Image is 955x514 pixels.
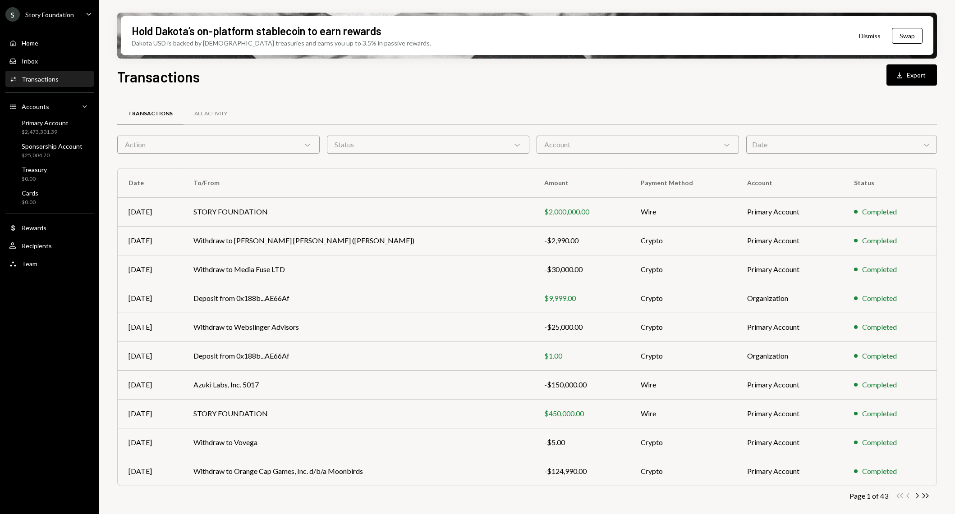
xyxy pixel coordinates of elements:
div: Completed [862,322,897,332]
div: Account [537,136,739,154]
td: Organization [736,284,843,313]
div: Completed [862,293,897,304]
td: Wire [630,399,737,428]
div: Inbox [22,57,38,65]
td: STORY FOUNDATION [183,399,533,428]
div: Home [22,39,38,47]
button: Dismiss [848,25,892,46]
td: Primary Account [736,399,843,428]
div: Date [746,136,937,154]
div: Dakota USD is backed by [DEMOGRAPHIC_DATA] treasuries and earns you up to 3.5% in passive rewards. [132,38,431,48]
a: Team [5,255,94,272]
td: Withdraw to Media Fuse LTD [183,255,533,284]
div: [DATE] [129,379,172,390]
div: [DATE] [129,437,172,448]
td: Crypto [630,313,737,341]
div: -$124,990.00 [544,466,619,477]
div: $0.00 [22,175,47,183]
div: S [5,7,20,22]
div: Completed [862,235,897,246]
button: Swap [892,28,923,44]
td: Primary Account [736,457,843,486]
div: Treasury [22,166,47,173]
div: Completed [862,466,897,477]
div: Primary Account [22,119,69,127]
div: Recipients [22,242,52,250]
div: [DATE] [129,206,172,217]
th: Payment Method [630,168,737,197]
div: Page 1 of 43 [849,491,888,500]
td: Crypto [630,284,737,313]
a: Inbox [5,53,94,69]
a: Treasury$0.00 [5,163,94,185]
a: Transactions [5,71,94,87]
td: Primary Account [736,197,843,226]
div: [DATE] [129,408,172,419]
td: Deposit from 0x188b...AE66Af [183,284,533,313]
div: $25,004.70 [22,152,83,159]
div: [DATE] [129,264,172,275]
div: Cards [22,189,38,197]
div: -$5.00 [544,437,619,448]
a: Transactions [117,102,184,125]
a: Accounts [5,98,94,114]
div: $450,000.00 [544,408,619,419]
a: All Activity [184,102,238,125]
div: -$25,000.00 [544,322,619,332]
th: Account [736,168,843,197]
td: Wire [630,370,737,399]
div: $1.00 [544,350,619,361]
td: Organization [736,341,843,370]
td: Withdraw to Orange Cap Games, Inc. d/b/a Moonbirds [183,457,533,486]
div: Completed [862,264,897,275]
td: Crypto [630,428,737,457]
td: Primary Account [736,255,843,284]
div: [DATE] [129,293,172,304]
td: Withdraw to [PERSON_NAME] [PERSON_NAME] ([PERSON_NAME]) [183,226,533,255]
div: -$2,990.00 [544,235,619,246]
a: Primary Account$2,473,301.39 [5,116,94,138]
td: Crypto [630,255,737,284]
td: Withdraw to Vovega [183,428,533,457]
th: To/From [183,168,533,197]
td: Crypto [630,226,737,255]
td: Primary Account [736,313,843,341]
div: $0.00 [22,199,38,206]
div: Completed [862,437,897,448]
td: Deposit from 0x188b...AE66Af [183,341,533,370]
h1: Transactions [117,68,200,86]
div: Action [117,136,320,154]
td: Azuki Labs, Inc. 5017 [183,370,533,399]
a: Cards$0.00 [5,186,94,208]
div: Team [22,260,37,268]
td: Primary Account [736,428,843,457]
div: [DATE] [129,466,172,477]
div: Completed [862,379,897,390]
th: Date [118,168,183,197]
div: Rewards [22,224,46,232]
th: Amount [533,168,630,197]
div: $2,473,301.39 [22,128,69,136]
div: Status [327,136,529,154]
td: Wire [630,197,737,226]
div: Transactions [128,110,173,118]
div: Transactions [22,75,59,83]
td: STORY FOUNDATION [183,197,533,226]
div: -$150,000.00 [544,379,619,390]
div: [DATE] [129,322,172,332]
div: Completed [862,408,897,419]
a: Home [5,35,94,51]
td: Withdraw to Webslinger Advisors [183,313,533,341]
button: Export [886,64,937,86]
div: Hold Dakota’s on-platform stablecoin to earn rewards [132,23,381,38]
div: All Activity [194,110,227,118]
a: Recipients [5,237,94,254]
a: Sponsorship Account$25,004.70 [5,140,94,161]
div: -$30,000.00 [544,264,619,275]
div: [DATE] [129,350,172,361]
div: Completed [862,206,897,217]
div: [DATE] [129,235,172,246]
div: Accounts [22,103,49,110]
td: Crypto [630,457,737,486]
div: $9,999.00 [544,293,619,304]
